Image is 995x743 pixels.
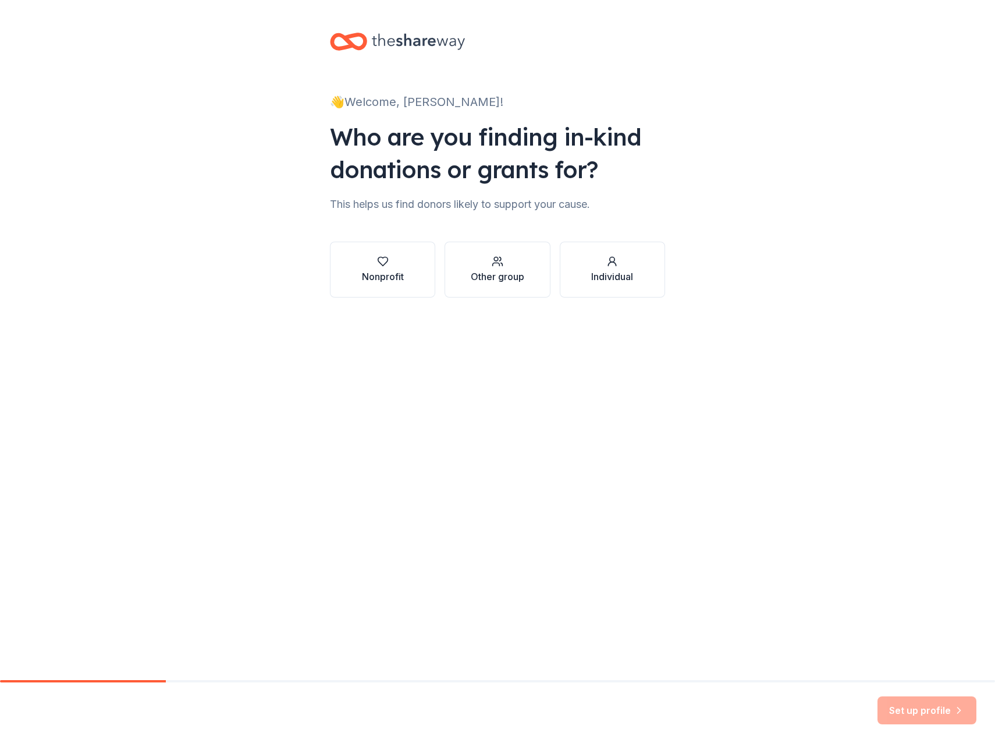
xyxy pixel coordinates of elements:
button: Nonprofit [330,242,435,298]
div: 👋 Welcome, [PERSON_NAME]! [330,93,665,111]
button: Other group [445,242,550,298]
div: Nonprofit [362,270,404,284]
div: Other group [471,270,524,284]
div: This helps us find donors likely to support your cause. [330,195,665,214]
div: Individual [591,270,633,284]
button: Individual [560,242,665,298]
div: Who are you finding in-kind donations or grants for? [330,121,665,186]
